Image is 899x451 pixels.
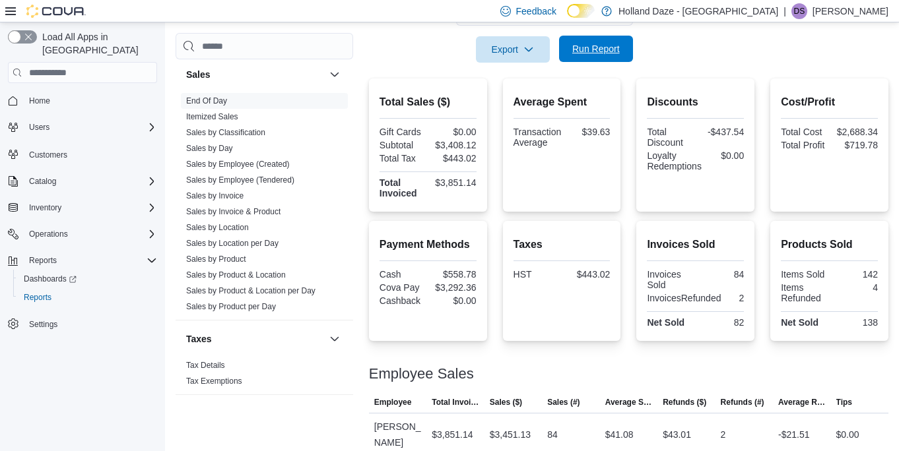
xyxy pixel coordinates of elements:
div: 138 [832,317,878,328]
span: Sales by Classification [186,127,265,138]
a: Sales by Invoice [186,191,244,200]
h3: Sales [186,68,211,81]
span: Sales by Location per Day [186,238,279,249]
span: Reports [24,292,51,303]
span: Refunds (#) [721,397,764,407]
div: $443.02 [564,269,610,280]
span: DS [794,3,805,19]
div: $43.01 [663,427,691,442]
span: Operations [29,229,68,239]
span: Customers [24,146,157,162]
span: Tips [836,397,852,407]
span: Operations [24,226,157,242]
div: $3,408.12 [430,140,476,150]
div: $0.00 [836,427,859,442]
div: Cashback [380,295,425,306]
div: Total Profit [781,140,826,150]
div: HST [514,269,559,280]
a: Sales by Invoice & Product [186,207,281,216]
div: Total Cost [781,127,826,137]
div: Cova Pay [380,282,425,293]
div: 84 [698,269,744,280]
button: Catalog [3,172,162,191]
span: Tax Exemptions [186,376,242,386]
a: Home [24,93,55,109]
span: Sales by Location [186,222,249,233]
div: InvoicesRefunded [647,293,721,303]
div: $558.78 [430,269,476,280]
button: Settings [3,315,162,334]
div: 4 [832,282,878,293]
p: Holland Daze - [GEOGRAPHIC_DATA] [618,3,778,19]
h2: Taxes [514,237,611,253]
h3: Taxes [186,332,212,346]
div: $719.78 [832,140,878,150]
button: Customers [3,144,162,164]
p: | [783,3,786,19]
div: $3,451.13 [490,427,531,442]
span: Sales by Employee (Created) [186,159,290,169]
div: $0.00 [430,127,476,137]
a: Itemized Sales [186,112,238,121]
button: Export [476,36,550,63]
button: Run Report [559,36,633,62]
a: Sales by Location [186,223,249,232]
button: Sales [186,68,324,81]
a: Customers [24,147,73,163]
h2: Average Spent [514,94,611,110]
h3: Employee Sales [369,366,474,382]
div: Items Refunded [781,282,826,303]
div: 2 [726,293,744,303]
span: Employee [374,397,412,407]
span: Tax Details [186,360,225,371]
span: Reports [18,289,157,305]
span: Inventory [24,200,157,216]
span: Sales by Day [186,143,233,154]
div: -$437.54 [698,127,744,137]
button: Reports [3,251,162,270]
div: $39.63 [566,127,610,137]
span: Sales by Product & Location [186,270,286,280]
span: Sales (#) [547,397,580,407]
div: $0.00 [707,150,744,161]
a: Sales by Product per Day [186,302,276,311]
div: $443.02 [430,153,476,164]
strong: Net Sold [781,317,818,328]
span: Sales by Product & Location per Day [186,286,316,296]
span: Refunds ($) [663,397,706,407]
a: Sales by Product [186,255,246,264]
button: Catalog [24,173,61,189]
div: $3,851.14 [430,177,476,188]
span: Dashboards [24,274,77,284]
div: Loyalty Redemptions [647,150,702,171]
span: Sales by Invoice & Product [186,206,281,217]
div: Total Discount [647,127,692,148]
div: Subtotal [380,140,425,150]
a: Tax Details [186,361,225,370]
button: Users [3,118,162,136]
span: Home [29,96,50,106]
span: Itemized Sales [186,111,238,122]
button: Home [3,91,162,110]
span: Settings [29,319,57,330]
button: Users [24,119,55,135]
a: Reports [18,289,57,305]
a: Dashboards [18,271,82,287]
div: Items Sold [781,269,826,280]
div: 142 [832,269,878,280]
span: Reports [29,255,57,266]
span: Catalog [29,176,56,187]
strong: Total Invoiced [380,177,417,198]
div: Gift Cards [380,127,425,137]
span: Dashboards [18,271,157,287]
span: Average Sale [605,397,652,407]
img: Cova [26,5,86,18]
a: End Of Day [186,96,227,105]
a: Sales by Employee (Created) [186,160,290,169]
span: Load All Apps in [GEOGRAPHIC_DATA] [37,30,157,57]
div: $41.08 [605,427,634,442]
span: Home [24,92,157,109]
a: Settings [24,316,63,332]
button: Reports [13,288,162,307]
